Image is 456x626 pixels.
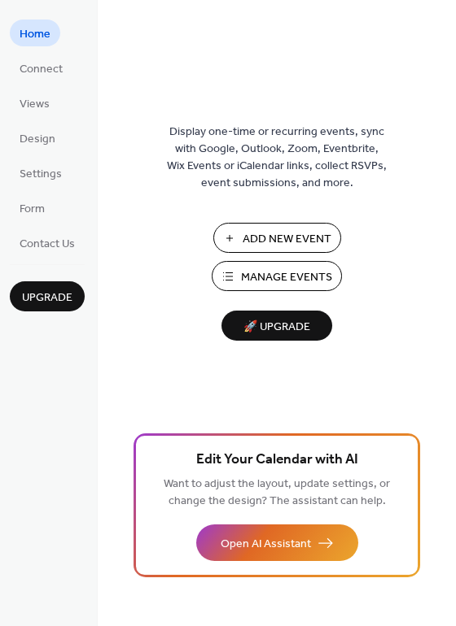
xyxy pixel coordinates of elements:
[241,269,332,286] span: Manage Events
[20,236,75,253] span: Contact Us
[231,316,322,338] span: 🚀 Upgrade
[196,449,358,472] span: Edit Your Calendar with AI
[22,289,72,306] span: Upgrade
[20,131,55,148] span: Design
[10,89,59,116] a: Views
[10,54,72,81] a: Connect
[20,61,63,78] span: Connect
[196,524,358,561] button: Open AI Assistant
[164,473,390,512] span: Want to adjust the layout, update settings, or change the design? The assistant can help.
[243,231,331,248] span: Add New Event
[213,223,341,253] button: Add New Event
[10,124,65,151] a: Design
[20,96,50,113] span: Views
[167,124,387,192] span: Display one-time or recurring events, sync with Google, Outlook, Zoom, Eventbrite, Wix Events or ...
[20,26,50,43] span: Home
[20,201,45,218] span: Form
[10,229,85,256] a: Contact Us
[221,536,311,553] span: Open AI Assistant
[10,159,72,186] a: Settings
[10,281,85,311] button: Upgrade
[221,311,332,341] button: 🚀 Upgrade
[10,20,60,46] a: Home
[212,261,342,291] button: Manage Events
[20,166,62,183] span: Settings
[10,194,55,221] a: Form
